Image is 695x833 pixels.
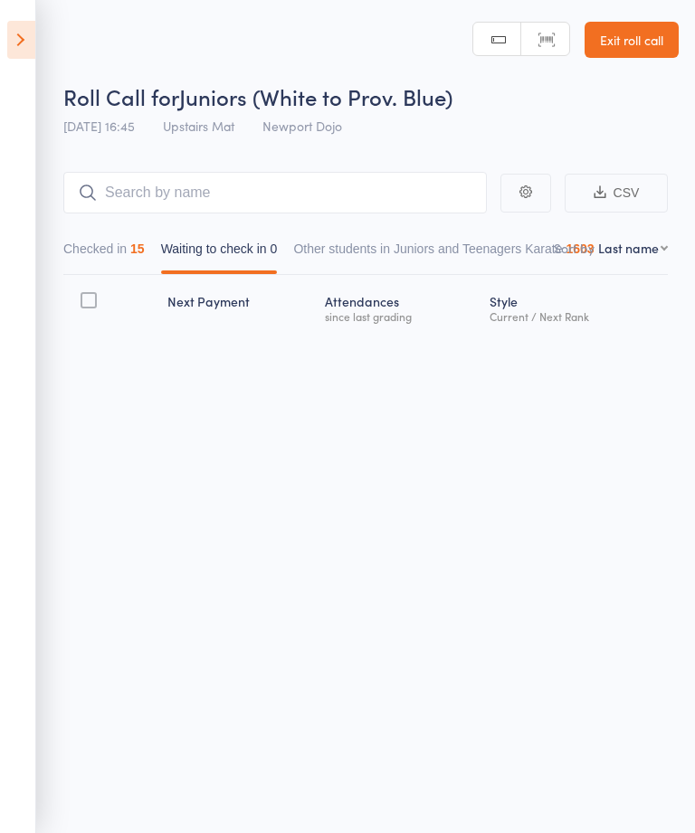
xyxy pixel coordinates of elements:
button: CSV [565,174,668,213]
label: Sort by [554,239,595,257]
a: Exit roll call [585,22,679,58]
input: Search by name [63,172,487,213]
span: Upstairs Mat [163,117,234,135]
div: Last name [598,239,659,257]
button: Checked in15 [63,232,145,274]
div: Next Payment [160,283,318,331]
button: Waiting to check in0 [161,232,278,274]
span: Juniors (White to Prov. Blue) [179,81,452,111]
div: 15 [130,241,145,256]
button: Other students in Juniors and Teenagers Karate1603 [293,232,594,274]
div: since last grading [325,310,475,322]
span: [DATE] 16:45 [63,117,135,135]
div: Current / Next Rank [490,310,661,322]
div: Atten­dances [318,283,482,331]
div: 0 [271,241,278,256]
span: Newport Dojo [262,117,342,135]
div: Style [482,283,668,331]
span: Roll Call for [63,81,179,111]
